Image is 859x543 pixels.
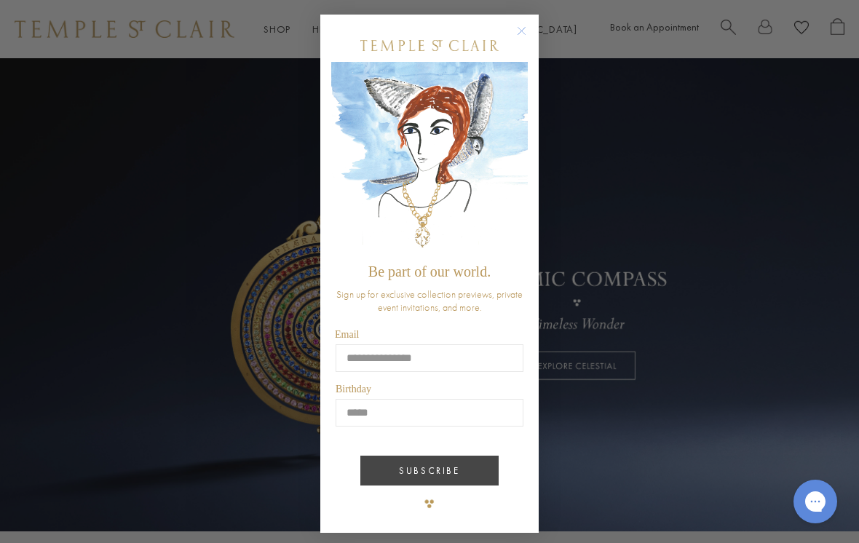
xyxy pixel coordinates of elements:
span: Be part of our world. [368,263,491,280]
button: Close dialog [520,29,538,47]
img: TSC [415,489,444,518]
iframe: Gorgias live chat messenger [786,475,844,528]
span: Birthday [336,384,371,395]
img: Temple St. Clair [360,40,499,51]
span: Sign up for exclusive collection previews, private event invitations, and more. [336,288,523,314]
input: Email [336,344,523,372]
img: c4a9eb12-d91a-4d4a-8ee0-386386f4f338.jpeg [331,62,528,256]
span: Email [335,329,359,340]
button: SUBSCRIBE [360,456,499,485]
